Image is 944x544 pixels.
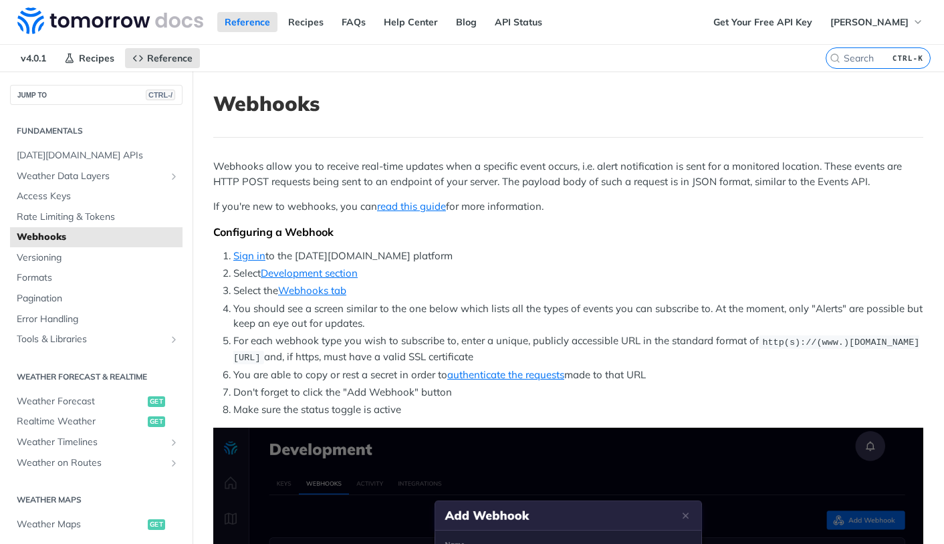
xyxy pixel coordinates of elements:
[377,200,446,213] a: read this guide
[10,432,183,452] a: Weather TimelinesShow subpages for Weather Timelines
[233,301,923,331] li: You should see a screen similar to the one below which lists all the types of events you can subs...
[17,456,165,470] span: Weather on Routes
[10,371,183,383] h2: Weather Forecast & realtime
[281,12,331,32] a: Recipes
[17,190,179,203] span: Access Keys
[217,12,277,32] a: Reference
[10,453,183,473] a: Weather on RoutesShow subpages for Weather on Routes
[10,309,183,329] a: Error Handling
[168,437,179,448] button: Show subpages for Weather Timelines
[17,518,144,531] span: Weather Maps
[706,12,820,32] a: Get Your Free API Key
[233,337,919,362] span: http(s)://(www.)[DOMAIN_NAME][URL]
[57,48,122,68] a: Recipes
[146,90,175,100] span: CTRL-/
[213,159,923,189] p: Webhooks allow you to receive real-time updates when a specific event occurs, i.e. alert notifica...
[125,48,200,68] a: Reference
[487,12,550,32] a: API Status
[261,267,358,279] a: Development section
[233,333,923,365] li: For each webhook type you wish to subscribe to, enter a unique, publicly accessible URL in the st...
[10,166,183,186] a: Weather Data LayersShow subpages for Weather Data Layers
[17,333,165,346] span: Tools & Libraries
[233,368,923,383] li: You are able to copy or rest a secret in order to made to that URL
[17,313,179,326] span: Error Handling
[10,207,183,227] a: Rate Limiting & Tokens
[233,283,923,299] li: Select the
[168,458,179,468] button: Show subpages for Weather on Routes
[213,225,923,239] div: Configuring a Webhook
[823,12,931,32] button: [PERSON_NAME]
[10,268,183,288] a: Formats
[17,251,179,265] span: Versioning
[10,248,183,268] a: Versioning
[148,519,165,530] span: get
[17,7,203,34] img: Tomorrow.io Weather API Docs
[17,415,144,428] span: Realtime Weather
[10,146,183,166] a: [DATE][DOMAIN_NAME] APIs
[233,249,923,264] li: to the [DATE][DOMAIN_NAME] platform
[233,385,923,400] li: Don't forget to click the "Add Webhook" button
[233,402,923,418] li: Make sure the status toggle is active
[334,12,373,32] a: FAQs
[17,149,179,162] span: [DATE][DOMAIN_NAME] APIs
[147,52,193,64] span: Reference
[10,289,183,309] a: Pagination
[10,329,183,350] a: Tools & LibrariesShow subpages for Tools & Libraries
[376,12,445,32] a: Help Center
[10,515,183,535] a: Weather Mapsget
[148,396,165,407] span: get
[213,92,923,116] h1: Webhooks
[10,392,183,412] a: Weather Forecastget
[10,227,183,247] a: Webhooks
[213,199,923,215] p: If you're new to webhooks, you can for more information.
[889,51,927,65] kbd: CTRL-K
[13,48,53,68] span: v4.0.1
[10,412,183,432] a: Realtime Weatherget
[830,16,909,28] span: [PERSON_NAME]
[278,284,346,297] a: Webhooks tab
[168,171,179,182] button: Show subpages for Weather Data Layers
[17,170,165,183] span: Weather Data Layers
[17,231,179,244] span: Webhooks
[233,249,265,262] a: Sign in
[830,53,840,63] svg: Search
[10,494,183,506] h2: Weather Maps
[168,334,179,345] button: Show subpages for Tools & Libraries
[17,436,165,449] span: Weather Timelines
[233,266,923,281] li: Select
[79,52,114,64] span: Recipes
[17,395,144,408] span: Weather Forecast
[10,125,183,137] h2: Fundamentals
[148,416,165,427] span: get
[447,368,564,381] a: authenticate the requests
[17,271,179,285] span: Formats
[17,211,179,224] span: Rate Limiting & Tokens
[17,292,179,305] span: Pagination
[10,85,183,105] button: JUMP TOCTRL-/
[10,186,183,207] a: Access Keys
[449,12,484,32] a: Blog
